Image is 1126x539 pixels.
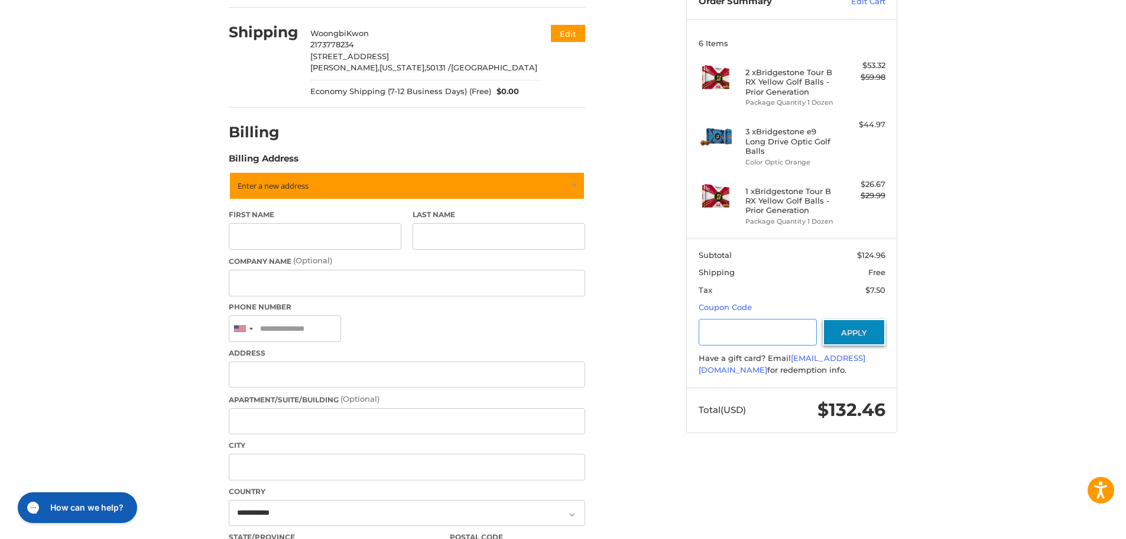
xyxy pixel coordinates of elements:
[310,63,379,72] span: [PERSON_NAME],
[229,348,585,359] label: Address
[238,180,309,191] span: Enter a new address
[745,186,836,215] h4: 1 x Bridgestone Tour B RX Yellow Golf Balls - Prior Generation
[426,63,451,72] span: 50131 /
[310,51,389,61] span: [STREET_ADDRESS]
[340,394,379,404] small: (Optional)
[699,250,732,260] span: Subtotal
[868,267,885,277] span: Free
[413,209,585,220] label: Last Name
[12,488,141,527] iframe: Gorgias live chat messenger
[310,28,346,38] span: Woongbi
[491,86,520,98] span: $0.00
[699,353,885,376] div: Have a gift card? Email for redemption info.
[745,127,836,156] h4: 3 x Bridgestone e9 Long Drive Optic Golf Balls
[699,404,746,415] span: Total (USD)
[229,172,585,200] a: Enter or select a different address
[823,319,885,346] button: Apply
[229,152,298,171] legend: Billing Address
[229,486,585,497] label: Country
[817,399,885,421] span: $132.46
[451,63,537,72] span: [GEOGRAPHIC_DATA]
[346,28,369,38] span: Kwon
[839,72,885,83] div: $59.98
[551,25,585,42] button: Edit
[229,23,298,41] h2: Shipping
[699,38,885,48] h3: 6 Items
[293,256,332,265] small: (Optional)
[699,285,712,295] span: Tax
[229,209,401,220] label: First Name
[310,86,491,98] span: Economy Shipping (7-12 Business Days) (Free)
[699,319,817,346] input: Gift Certificate or Coupon Code
[839,179,885,191] div: $26.67
[229,316,257,341] div: United States: +1
[745,157,836,167] li: Color Optic Orange
[379,63,426,72] span: [US_STATE],
[699,353,865,375] a: [EMAIL_ADDRESS][DOMAIN_NAME]
[310,40,354,49] span: 2173778234
[229,255,585,267] label: Company Name
[699,302,752,312] a: Coupon Code
[839,190,885,202] div: $29.99
[745,217,836,227] li: Package Quantity 1 Dozen
[229,123,298,141] h2: Billing
[699,267,735,277] span: Shipping
[229,393,585,405] label: Apartment/Suite/Building
[745,98,836,108] li: Package Quantity 1 Dozen
[745,67,836,96] h4: 2 x Bridgestone Tour B RX Yellow Golf Balls - Prior Generation
[865,285,885,295] span: $7.50
[839,119,885,131] div: $44.97
[229,302,585,312] label: Phone Number
[839,60,885,72] div: $53.32
[857,250,885,260] span: $124.96
[229,440,585,451] label: City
